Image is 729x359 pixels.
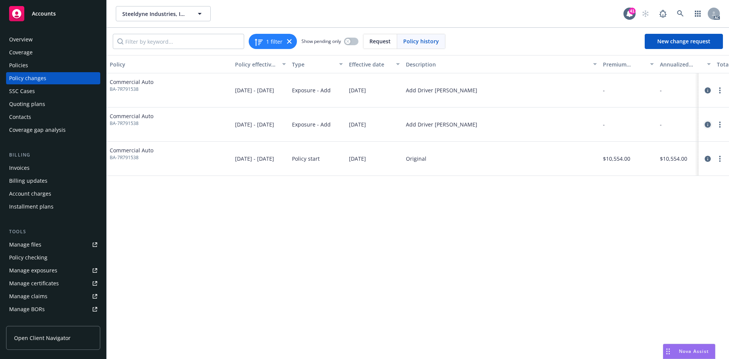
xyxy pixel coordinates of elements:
[292,155,320,163] span: Policy start
[406,120,477,128] div: Add Driver [PERSON_NAME]
[638,6,653,21] a: Start snowing
[603,155,630,163] span: $10,554.00
[9,264,57,277] div: Manage exposures
[6,98,100,110] a: Quoting plans
[6,59,100,71] a: Policies
[113,34,244,49] input: Filter by keyword...
[679,348,709,354] span: Nova Assist
[349,60,391,68] div: Effective date
[660,86,662,94] span: -
[9,124,66,136] div: Coverage gap analysis
[660,120,662,128] span: -
[690,6,705,21] a: Switch app
[292,60,335,68] div: Type
[6,251,100,264] a: Policy checking
[6,201,100,213] a: Installment plans
[645,34,723,49] a: New change request
[703,120,712,129] a: circleInformation
[603,120,605,128] span: -
[9,239,41,251] div: Manage files
[116,6,211,21] button: Steeldyne Industries, Inc.
[663,344,715,359] button: Nova Assist
[235,86,274,94] span: [DATE] - [DATE]
[32,11,56,17] span: Accounts
[673,6,688,21] a: Search
[110,154,153,161] span: BA-7R791538
[6,46,100,59] a: Coverage
[122,10,188,18] span: Steeldyne Industries, Inc.
[657,38,710,45] span: New change request
[715,120,724,129] a: more
[235,60,278,68] div: Policy effective dates
[301,38,341,44] span: Show pending only
[289,55,346,73] button: Type
[235,120,274,128] span: [DATE] - [DATE]
[9,290,47,302] div: Manage claims
[346,55,403,73] button: Effective date
[6,111,100,123] a: Contacts
[406,60,589,68] div: Description
[6,239,100,251] a: Manage files
[703,154,712,163] a: circleInformation
[349,120,366,128] span: [DATE]
[292,86,331,94] span: Exposure - Add
[110,146,153,154] span: Commercial Auto
[110,86,153,93] span: BA-7R791538
[6,188,100,200] a: Account charges
[14,334,71,342] span: Open Client Navigator
[110,78,153,86] span: Commercial Auto
[6,72,100,84] a: Policy changes
[6,277,100,289] a: Manage certificates
[9,277,59,289] div: Manage certificates
[6,316,100,328] a: Summary of insurance
[9,85,35,97] div: SSC Cases
[657,55,714,73] button: Annualized total premium change
[9,303,45,315] div: Manage BORs
[9,98,45,110] div: Quoting plans
[292,120,331,128] span: Exposure - Add
[9,251,47,264] div: Policy checking
[6,264,100,277] a: Manage exposures
[9,72,46,84] div: Policy changes
[266,38,282,46] span: 1 filter
[9,316,67,328] div: Summary of insurance
[110,60,229,68] div: Policy
[406,155,426,163] div: Original
[6,3,100,24] a: Accounts
[715,154,724,163] a: more
[6,175,100,187] a: Billing updates
[6,33,100,46] a: Overview
[6,228,100,236] div: Tools
[349,155,366,163] span: [DATE]
[660,60,702,68] div: Annualized total premium change
[9,46,33,59] div: Coverage
[6,151,100,159] div: Billing
[369,37,391,45] span: Request
[9,162,30,174] div: Invoices
[9,59,28,71] div: Policies
[703,86,712,95] a: circleInformation
[603,86,605,94] span: -
[663,344,673,359] div: Drag to move
[9,201,54,213] div: Installment plans
[107,55,232,73] button: Policy
[9,33,33,46] div: Overview
[9,175,47,187] div: Billing updates
[403,37,439,45] span: Policy history
[6,162,100,174] a: Invoices
[6,124,100,136] a: Coverage gap analysis
[6,290,100,302] a: Manage claims
[235,155,274,163] span: [DATE] - [DATE]
[406,86,477,94] div: Add Driver [PERSON_NAME]
[110,120,153,127] span: BA-7R791538
[6,303,100,315] a: Manage BORs
[9,111,31,123] div: Contacts
[403,55,600,73] button: Description
[660,155,687,163] span: $10,554.00
[600,55,657,73] button: Premium change
[655,6,671,21] a: Report a Bug
[110,112,153,120] span: Commercial Auto
[9,188,51,200] div: Account charges
[349,86,366,94] span: [DATE]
